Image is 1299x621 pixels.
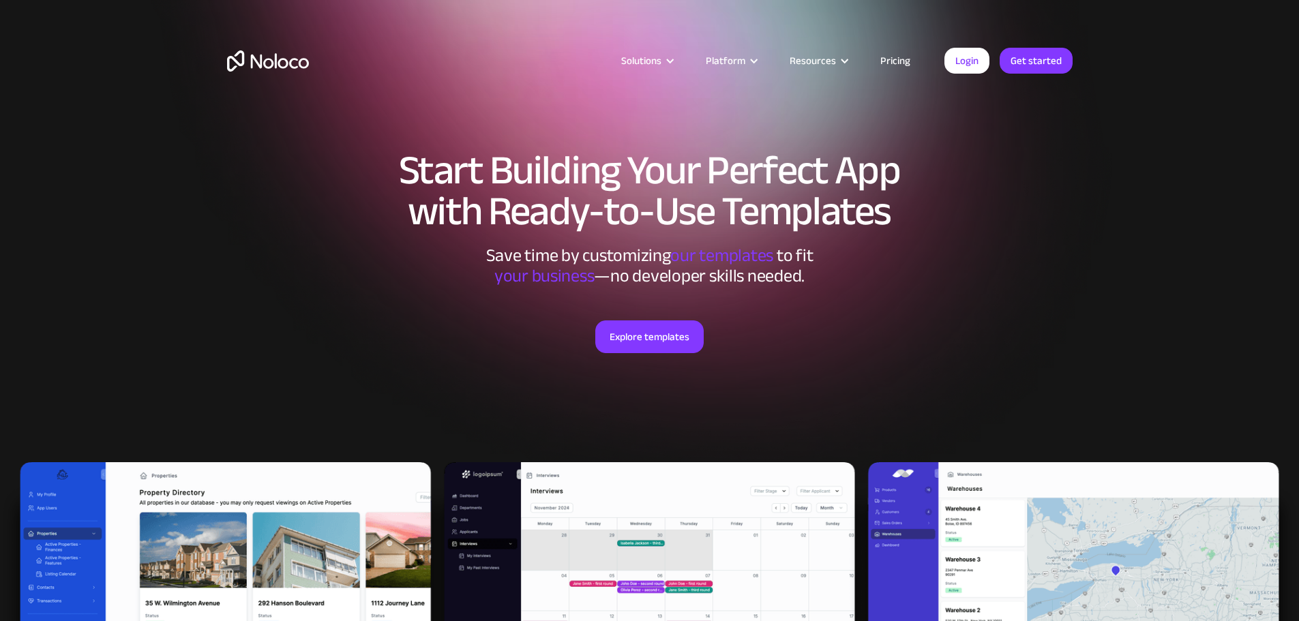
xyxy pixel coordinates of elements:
a: Login [944,48,989,74]
div: Platform [706,52,745,70]
span: our templates [670,239,773,272]
div: Platform [689,52,773,70]
span: your business [494,259,595,292]
div: Solutions [621,52,661,70]
h1: Start Building Your Perfect App with Ready-to-Use Templates [227,150,1073,232]
div: Solutions [604,52,689,70]
a: Get started [1000,48,1073,74]
div: Resources [773,52,863,70]
a: home [227,50,309,72]
a: Pricing [863,52,927,70]
div: Resources [790,52,836,70]
a: Explore templates [595,320,704,353]
div: Save time by customizing to fit ‍ —no developer skills needed. [445,245,854,286]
